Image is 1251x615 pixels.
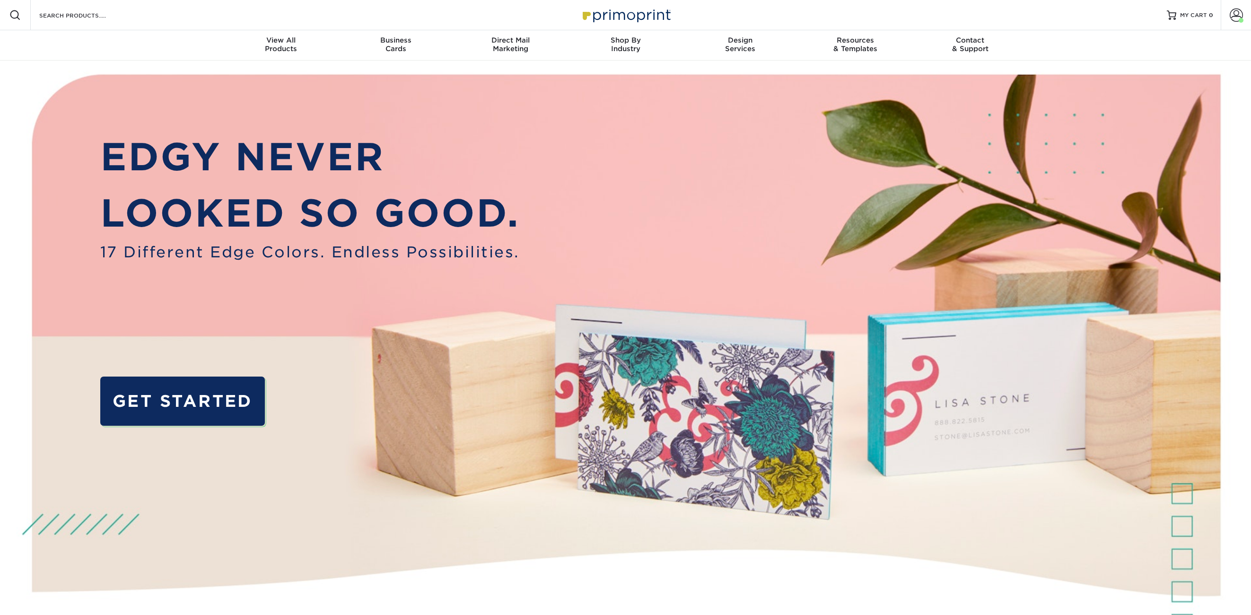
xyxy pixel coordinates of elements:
a: Resources& Templates [798,30,913,61]
a: View AllProducts [224,30,339,61]
p: LOOKED SO GOOD. [100,185,520,241]
span: View All [224,36,339,44]
div: & Templates [798,36,913,53]
span: Resources [798,36,913,44]
a: GET STARTED [100,377,265,426]
div: & Support [913,36,1028,53]
span: Shop By [568,36,683,44]
div: Cards [338,36,453,53]
span: Direct Mail [453,36,568,44]
span: Design [683,36,798,44]
span: 17 Different Edge Colors. Endless Possibilities. [100,241,520,264]
input: SEARCH PRODUCTS..... [38,9,131,21]
a: Shop ByIndustry [568,30,683,61]
p: EDGY NEVER [100,129,520,185]
a: Contact& Support [913,30,1028,61]
span: Business [338,36,453,44]
span: Contact [913,36,1028,44]
a: DesignServices [683,30,798,61]
div: Industry [568,36,683,53]
div: Products [224,36,339,53]
a: Direct MailMarketing [453,30,568,61]
div: Services [683,36,798,53]
div: Marketing [453,36,568,53]
span: 0 [1209,12,1213,18]
a: BusinessCards [338,30,453,61]
span: MY CART [1180,11,1207,19]
img: Primoprint [578,5,673,25]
